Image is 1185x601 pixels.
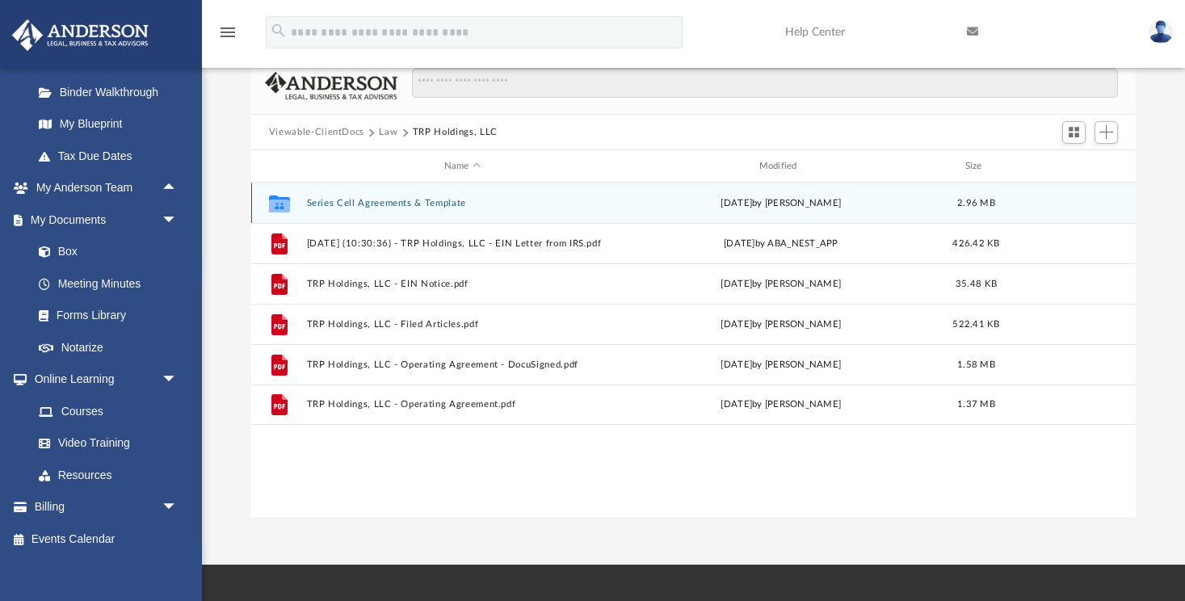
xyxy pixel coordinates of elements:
a: My Anderson Teamarrow_drop_up [11,172,194,204]
a: Tax Due Dates [23,140,202,172]
button: Series Cell Agreements & Template [306,198,618,208]
button: TRP Holdings, LLC [413,125,498,140]
span: 522.41 KB [952,320,999,329]
span: arrow_drop_down [162,491,194,524]
div: [DATE] by [PERSON_NAME] [625,277,937,292]
span: arrow_drop_down [162,364,194,397]
div: Modified [624,159,936,174]
a: Forms Library [23,300,186,332]
button: Switch to Grid View [1062,121,1086,144]
button: Add [1095,121,1119,144]
img: Anderson Advisors Platinum Portal [7,19,153,51]
a: My Documentsarrow_drop_down [11,204,194,236]
input: Search files and folders [412,68,1119,99]
button: TRP Holdings, LLC - Operating Agreement - DocuSigned.pdf [306,359,618,370]
div: [DATE] by [PERSON_NAME] [625,317,937,332]
a: Events Calendar [11,523,202,555]
a: Billingarrow_drop_down [11,491,202,523]
div: [DATE] by [PERSON_NAME] [625,397,937,412]
span: 35.48 KB [956,279,997,288]
i: menu [218,23,237,42]
div: Size [943,159,1008,174]
div: [DATE] by ABA_NEST_APP [625,237,937,251]
a: Resources [23,459,194,491]
span: 1.58 MB [957,360,995,369]
button: TRP Holdings, LLC - Operating Agreement.pdf [306,400,618,410]
span: 426.42 KB [952,239,999,248]
a: My Blueprint [23,108,194,141]
a: Meeting Minutes [23,267,194,300]
div: id [258,159,299,174]
div: grid [251,183,1136,518]
button: TRP Holdings, LLC - Filed Articles.pdf [306,319,618,330]
div: [DATE] by [PERSON_NAME] [625,358,937,372]
button: Viewable-ClientDocs [269,125,364,140]
a: Online Learningarrow_drop_down [11,364,194,396]
a: Box [23,236,186,268]
span: 1.37 MB [957,400,995,409]
button: Law [379,125,397,140]
i: search [270,22,288,40]
a: Binder Walkthrough [23,76,202,108]
span: arrow_drop_down [162,204,194,237]
span: arrow_drop_up [162,172,194,205]
div: Name [305,159,617,174]
a: menu [218,31,237,42]
div: [DATE] by [PERSON_NAME] [625,196,937,211]
a: Video Training [23,427,186,460]
a: Courses [23,395,194,427]
button: [DATE] (10:30:36) - TRP Holdings, LLC - EIN Letter from IRS.pdf [306,238,618,249]
span: 2.96 MB [957,199,995,208]
a: Notarize [23,331,194,364]
div: id [1015,159,1128,174]
img: User Pic [1149,20,1173,44]
button: TRP Holdings, LLC - EIN Notice.pdf [306,279,618,289]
